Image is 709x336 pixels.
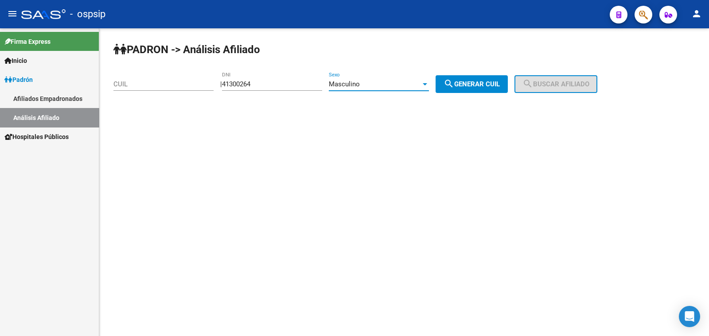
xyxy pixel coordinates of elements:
button: Buscar afiliado [514,75,597,93]
span: Generar CUIL [444,80,500,88]
mat-icon: person [691,8,702,19]
strong: PADRON -> Análisis Afiliado [113,43,260,56]
div: | [220,80,514,88]
span: Hospitales Públicos [4,132,69,142]
mat-icon: search [522,78,533,89]
span: Padrón [4,75,33,85]
span: - ospsip [70,4,105,24]
button: Generar CUIL [436,75,508,93]
span: Inicio [4,56,27,66]
span: Masculino [329,80,360,88]
span: Firma Express [4,37,51,46]
span: Buscar afiliado [522,80,589,88]
mat-icon: search [444,78,454,89]
div: Open Intercom Messenger [679,306,700,327]
mat-icon: menu [7,8,18,19]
